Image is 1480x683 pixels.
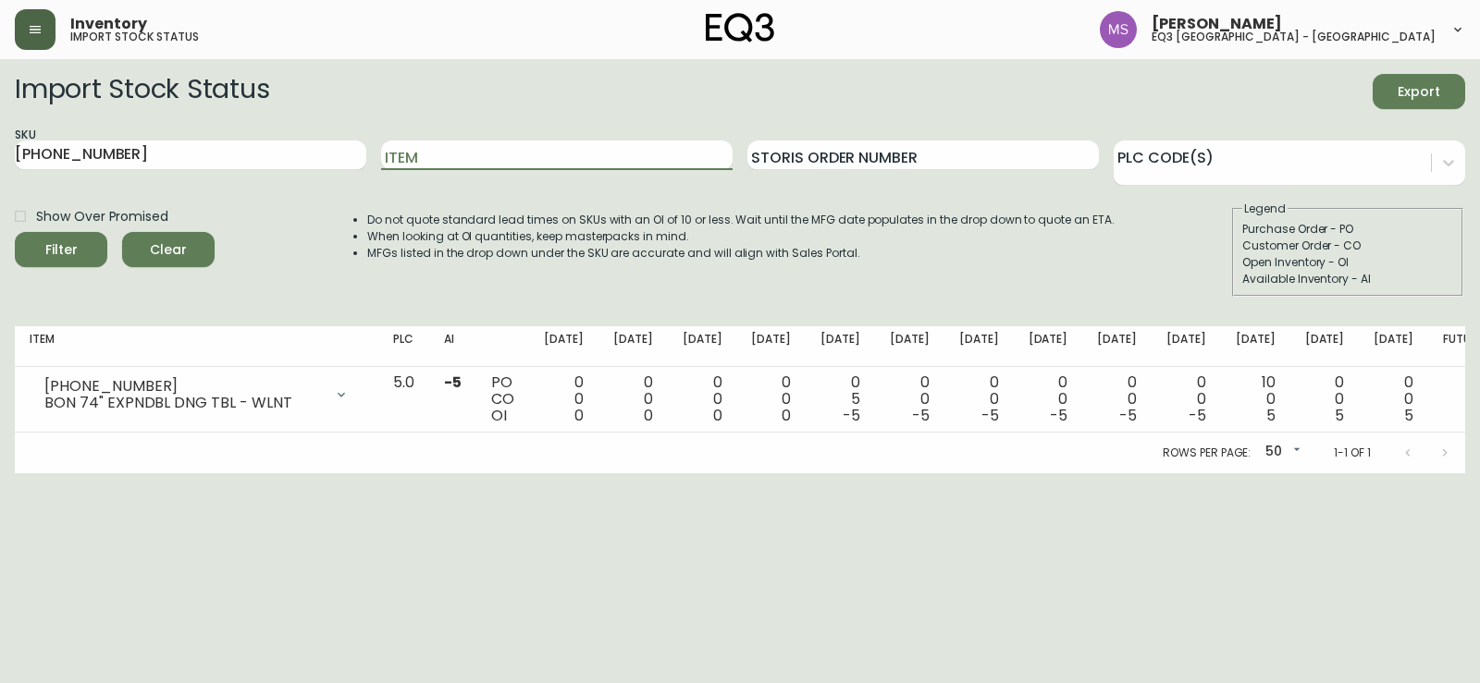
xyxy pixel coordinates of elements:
[1119,405,1137,426] span: -5
[1097,374,1137,424] div: 0 0
[1242,238,1453,254] div: Customer Order - CO
[1373,74,1465,109] button: Export
[959,374,999,424] div: 0 0
[44,395,323,411] div: BON 74" EXPNDBL DNG TBL - WLNT
[751,374,791,424] div: 0 0
[1050,405,1067,426] span: -5
[843,405,860,426] span: -5
[574,405,584,426] span: 0
[668,326,737,367] th: [DATE]
[1152,31,1436,43] h5: eq3 [GEOGRAPHIC_DATA] - [GEOGRAPHIC_DATA]
[367,212,1115,228] li: Do not quote standard lead times on SKUs with an OI of 10 or less. Wait until the MFG date popula...
[15,74,269,109] h2: Import Stock Status
[598,326,668,367] th: [DATE]
[1290,326,1360,367] th: [DATE]
[30,374,364,415] div: [PHONE_NUMBER]BON 74" EXPNDBL DNG TBL - WLNT
[1242,221,1453,238] div: Purchase Order - PO
[890,374,930,424] div: 0 0
[875,326,944,367] th: [DATE]
[706,13,774,43] img: logo
[1359,326,1428,367] th: [DATE]
[1305,374,1345,424] div: 0 0
[613,374,653,424] div: 0 0
[1374,374,1413,424] div: 0 0
[644,405,653,426] span: 0
[1082,326,1152,367] th: [DATE]
[1242,271,1453,287] div: Available Inventory - AI
[820,374,860,424] div: 0 5
[137,238,200,262] span: Clear
[944,326,1014,367] th: [DATE]
[1189,405,1206,426] span: -5
[1029,374,1068,424] div: 0 0
[15,232,107,267] button: Filter
[806,326,875,367] th: [DATE]
[367,245,1115,262] li: MFGs listed in the drop down under the SKU are accurate and will align with Sales Portal.
[736,326,806,367] th: [DATE]
[378,326,429,367] th: PLC
[45,238,78,262] div: Filter
[1266,405,1276,426] span: 5
[70,31,199,43] h5: import stock status
[378,367,429,433] td: 5.0
[912,405,930,426] span: -5
[1387,80,1450,104] span: Export
[1166,374,1206,424] div: 0 0
[55,76,255,127] textarea: FAUTEUIL REPLAY
[544,374,584,424] div: 0 0
[713,405,722,426] span: 0
[55,135,255,185] textarea: Apparel Poncho
[15,326,378,367] th: Item
[529,326,598,367] th: [DATE]
[1152,17,1282,31] span: [PERSON_NAME]
[1258,437,1304,468] div: 50
[1014,326,1083,367] th: [DATE]
[1221,326,1290,367] th: [DATE]
[44,378,323,395] div: [PHONE_NUMBER]
[1334,445,1371,461] p: 1-1 of 1
[70,17,147,31] span: Inventory
[1236,374,1276,424] div: 10 0
[683,374,722,424] div: 0 0
[491,405,507,426] span: OI
[367,228,1115,245] li: When looking at OI quantities, keep masterpacks in mind.
[981,405,999,426] span: -5
[1335,405,1344,426] span: 5
[429,326,476,367] th: AI
[1100,11,1137,48] img: 1b6e43211f6f3cc0b0729c9049b8e7af
[782,405,791,426] span: 0
[1152,326,1221,367] th: [DATE]
[122,232,215,267] button: Clear
[444,372,462,393] span: -5
[1404,405,1413,426] span: 5
[491,374,514,424] div: PO CO
[36,207,168,226] span: Show Over Promised
[1242,201,1288,217] legend: Legend
[1163,445,1251,461] p: Rows per page:
[1242,254,1453,271] div: Open Inventory - OI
